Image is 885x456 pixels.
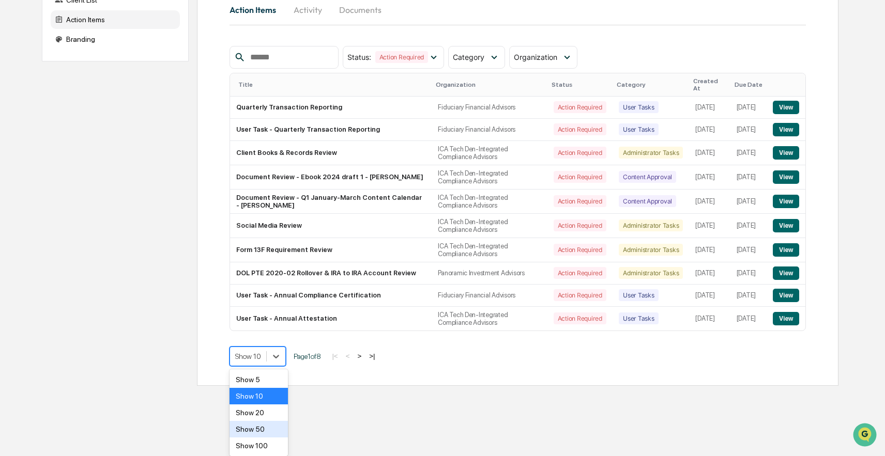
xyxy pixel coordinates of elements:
a: Powered byPylon [73,175,125,183]
td: User Task - Annual Attestation [230,307,432,331]
td: [DATE] [730,285,767,307]
div: Administrator Tasks [619,267,683,279]
div: Content Approval [619,171,676,183]
td: [DATE] [730,190,767,214]
td: User Task - Quarterly Transaction Reporting [230,119,432,141]
button: View [773,101,799,114]
span: Organization [514,53,557,61]
td: [DATE] [689,141,730,165]
div: User Tasks [619,101,659,113]
td: [DATE] [689,307,730,331]
td: [DATE] [689,119,730,141]
img: 1746055101610-c473b297-6a78-478c-a979-82029cc54cd1 [10,79,29,98]
td: [DATE] [730,97,767,119]
div: Organization [436,81,543,88]
span: Data Lookup [21,150,65,160]
td: ICA Tech Den-Integrated Compliance Advisors [432,165,547,190]
span: Preclearance [21,130,67,140]
td: [DATE] [689,97,730,119]
td: ICA Tech Den-Integrated Compliance Advisors [432,190,547,214]
td: Form 13F Requirement Review [230,238,432,262]
button: > [354,352,364,360]
div: Action Required [554,244,606,256]
button: View [773,289,799,302]
td: [DATE] [689,165,730,190]
span: Attestations [85,130,128,140]
div: We're available if you need us! [35,89,131,98]
td: Document Review - Q1 January-March Content Calendar - [PERSON_NAME] [230,190,432,214]
button: View [773,266,799,280]
button: View [773,123,799,136]
div: Status [552,81,608,88]
div: Content Approval [619,195,676,207]
p: How can we help? [10,22,188,38]
div: Action Required [554,123,606,135]
div: Action Required [554,289,606,301]
td: ICA Tech Den-Integrated Compliance Advisors [432,141,547,165]
td: [DATE] [730,214,767,238]
button: View [773,146,799,160]
div: User Tasks [619,289,659,301]
div: Action Required [554,267,606,279]
div: Created At [693,77,726,92]
div: Category [617,81,685,88]
div: Administrator Tasks [619,147,683,159]
button: View [773,219,799,232]
div: 🔎 [10,151,19,159]
a: 🖐️Preclearance [6,126,71,145]
td: [DATE] [730,119,767,141]
button: |< [329,352,341,360]
span: Status : [347,53,371,61]
div: Show 100 [230,437,288,454]
td: [DATE] [689,190,730,214]
td: [DATE] [689,262,730,285]
span: Category [453,53,484,61]
div: Action Items [51,10,180,29]
div: Action Required [554,219,606,231]
td: Client Books & Records Review [230,141,432,165]
button: < [343,352,353,360]
td: Quarterly Transaction Reporting [230,97,432,119]
div: Administrator Tasks [619,219,683,231]
div: Action Required [554,195,606,207]
div: Action Required [554,101,606,113]
td: [DATE] [730,238,767,262]
td: User Task - Annual Compliance Certification [230,285,432,307]
button: View [773,243,799,257]
div: Due Date [735,81,762,88]
div: 🖐️ [10,131,19,139]
td: Fiduciary Financial Advisors [432,97,547,119]
td: ICA Tech Den-Integrated Compliance Advisors [432,238,547,262]
td: Fiduciary Financial Advisors [432,119,547,141]
a: 🔎Data Lookup [6,146,69,164]
span: Page 1 of 8 [294,352,321,360]
div: Action Required [554,147,606,159]
div: Show 20 [230,404,288,421]
div: User Tasks [619,123,659,135]
div: Branding [51,30,180,49]
button: Start new chat [176,82,188,95]
td: Panoramic Investment Advisors [432,262,547,285]
div: User Tasks [619,312,659,324]
td: Fiduciary Financial Advisors [432,285,547,307]
td: ICA Tech Den-Integrated Compliance Advisors [432,214,547,238]
td: [DATE] [689,238,730,262]
button: View [773,195,799,208]
button: View [773,170,799,184]
div: Title [238,81,428,88]
td: [DATE] [730,262,767,285]
button: >| [366,352,378,360]
button: View [773,312,799,325]
a: 🗄️Attestations [71,126,132,145]
div: Action Required [375,51,428,63]
div: Show 50 [230,421,288,437]
div: Show 10 [230,388,288,404]
div: Action Required [554,171,606,183]
td: [DATE] [689,285,730,307]
div: Show 5 [230,371,288,388]
td: [DATE] [730,165,767,190]
span: Pylon [103,175,125,183]
td: ICA Tech Den-Integrated Compliance Advisors [432,307,547,331]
